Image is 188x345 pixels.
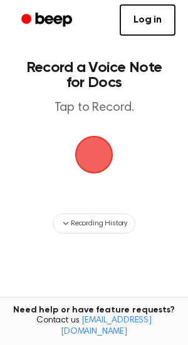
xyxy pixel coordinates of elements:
a: [EMAIL_ADDRESS][DOMAIN_NAME] [61,316,152,336]
span: Recording History [71,218,127,229]
a: Beep [13,8,83,33]
img: Beep Logo [75,136,113,173]
a: Log in [120,4,175,36]
span: Contact us [8,316,180,337]
p: Tap to Record. [23,100,165,116]
button: Recording History [53,214,135,234]
h1: Record a Voice Note for Docs [23,60,165,90]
